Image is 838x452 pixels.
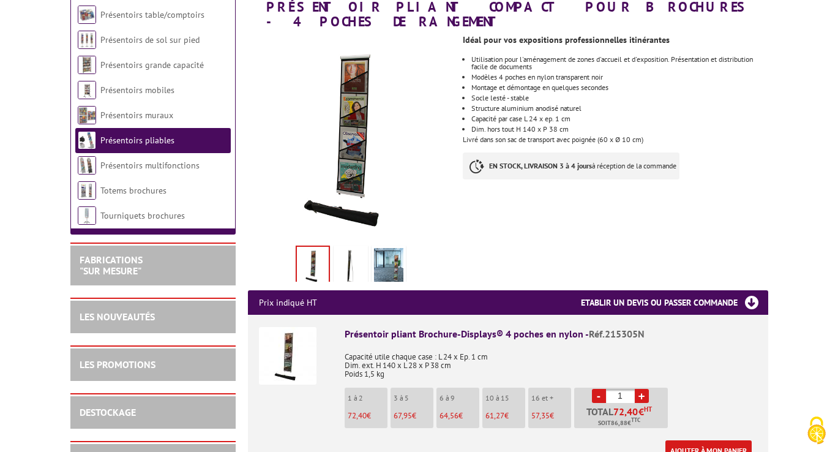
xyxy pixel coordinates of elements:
[348,410,367,421] span: 72,40
[471,56,768,70] li: Utilisation pour l'aménagement de zones d'accueil et d'exposition. Présentation et distribution f...
[78,106,96,124] img: Présentoirs muraux
[100,210,185,221] a: Tourniquets brochures
[581,290,768,315] h3: Etablir un devis ou passer commande
[489,161,592,170] strong: EN STOCK, LIVRAISON 3 à 4 jours
[78,131,96,149] img: Présentoirs pliables
[638,407,644,416] span: €
[598,418,640,428] span: Soit €
[100,9,204,20] a: Présentoirs table/comptoirs
[80,358,155,371] a: LES PROMOTIONS
[471,115,768,122] li: Capacité par case L 24 x ep. 1 cm
[795,410,838,452] button: Cookies (fenêtre modale)
[345,327,757,341] div: Présentoir pliant Brochure-Displays® 4 poches en nylon -
[336,248,365,286] img: 215305n_presentoir_pliant_brochure-displays_magazine_dos.jpg
[471,105,768,112] li: Structure aluminium anodisé naturel
[78,81,96,99] img: Présentoirs mobiles
[259,327,316,385] img: Présentoir pliant Brochure-Displays® 4 poches en nylon
[613,407,638,416] span: 72,40
[631,416,640,423] sup: TTC
[394,410,412,421] span: 67,95
[78,31,96,49] img: Présentoirs de sol sur pied
[259,290,317,315] p: Prix indiqué HT
[100,135,174,146] a: Présentoirs pliables
[440,410,458,421] span: 64,56
[78,181,96,200] img: Totems brochures
[531,412,571,420] p: €
[78,6,96,24] img: Présentoirs table/comptoirs
[611,418,627,428] span: 86,88
[471,126,768,133] li: Dim. hors tout H 140 x P 38 cm
[394,412,433,420] p: €
[100,160,200,171] a: Présentoirs multifonctions
[100,110,173,121] a: Présentoirs muraux
[348,394,387,402] p: 1 à 2
[577,407,668,428] p: Total
[440,412,479,420] p: €
[463,34,670,45] strong: Idéal pour vos expositions professionnelles itinérantes
[589,328,645,340] span: Réf.215305N
[80,406,136,418] a: DESTOCKAGE
[463,29,777,192] div: Livré dans son sac de transport avec poignée (60 x Ø 10 cm)
[471,73,768,81] li: Modèles 4 poches en nylon transparent noir
[485,410,504,421] span: 61,27
[100,59,204,70] a: Présentoirs grande capacité
[463,153,679,179] p: à réception de la commande
[78,206,96,225] img: Tourniquets brochures
[644,405,652,413] sup: HT
[531,394,571,402] p: 16 et +
[485,394,525,402] p: 10 à 15
[801,415,832,446] img: Cookies (fenêtre modale)
[485,412,525,420] p: €
[635,389,649,403] a: +
[471,94,768,102] li: Socle lesté - stable
[248,35,454,241] img: presentoir_pliant_brochure-displays_magazine_215305n.jpg
[80,311,155,323] a: LES NOUVEAUTÉS
[348,412,387,420] p: €
[592,389,606,403] a: -
[78,56,96,74] img: Présentoirs grande capacité
[440,394,479,402] p: 6 à 9
[100,34,200,45] a: Présentoirs de sol sur pied
[531,410,550,421] span: 57,35
[80,254,143,277] a: FABRICATIONS"Sur Mesure"
[297,247,329,285] img: presentoir_pliant_brochure-displays_magazine_215305n.jpg
[78,156,96,175] img: Présentoirs multifonctions
[345,344,757,379] p: Capacité utile chaque case : L 24 x Ep. 1 cm Dim. ext. H 140 x L 28 x P 38 cm Poids 1,5 kg
[100,85,174,96] a: Présentoirs mobiles
[394,394,433,402] p: 3 à 5
[374,248,403,286] img: presentoir_pliant_brochure-displays_noir_mise_en_situation_215305n.jpg
[100,185,166,196] a: Totems brochures
[471,84,768,91] li: Montage et démontage en quelques secondes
